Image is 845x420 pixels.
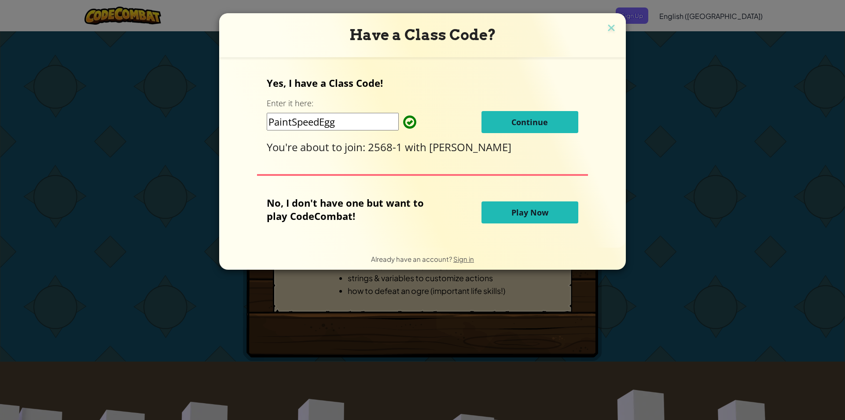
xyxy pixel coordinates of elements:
span: [PERSON_NAME] [429,140,511,154]
button: Play Now [481,201,578,223]
img: close icon [606,22,617,35]
span: Already have an account? [371,255,453,263]
p: Yes, I have a Class Code! [267,76,578,89]
button: Continue [481,111,578,133]
a: Sign in [453,255,474,263]
span: 2568-1 [368,140,405,154]
p: No, I don't have one but want to play CodeCombat! [267,196,437,223]
label: Enter it here: [267,98,313,109]
span: You're about to join: [267,140,368,154]
span: Continue [511,117,548,127]
span: with [405,140,429,154]
span: Have a Class Code? [349,26,496,44]
span: Play Now [511,207,548,218]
